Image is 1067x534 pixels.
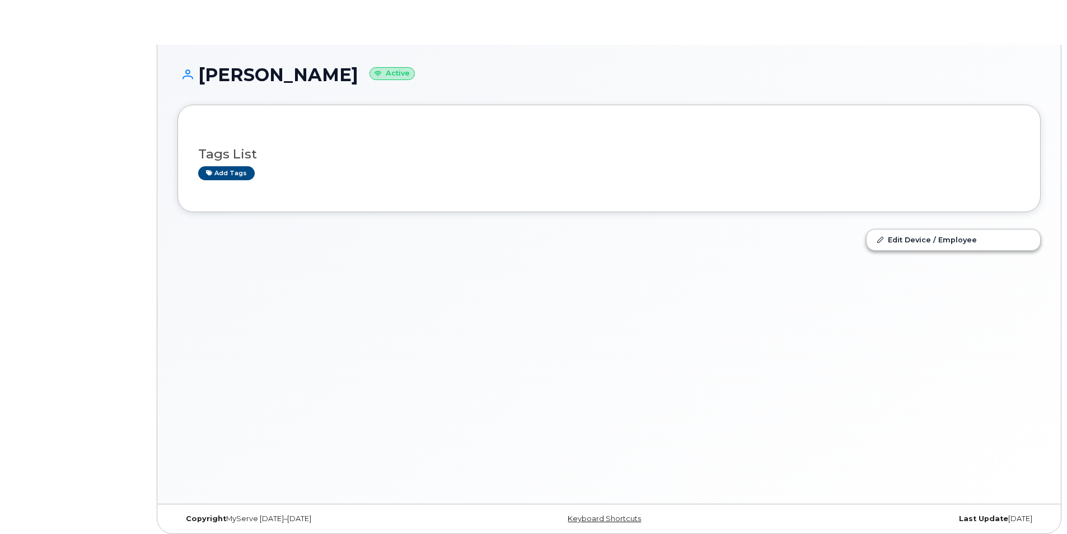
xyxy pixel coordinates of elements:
[753,514,1041,523] div: [DATE]
[568,514,641,523] a: Keyboard Shortcuts
[198,166,255,180] a: Add tags
[177,65,1041,85] h1: [PERSON_NAME]
[369,67,415,80] small: Active
[198,147,1020,161] h3: Tags List
[867,229,1040,250] a: Edit Device / Employee
[959,514,1008,523] strong: Last Update
[186,514,226,523] strong: Copyright
[177,514,465,523] div: MyServe [DATE]–[DATE]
